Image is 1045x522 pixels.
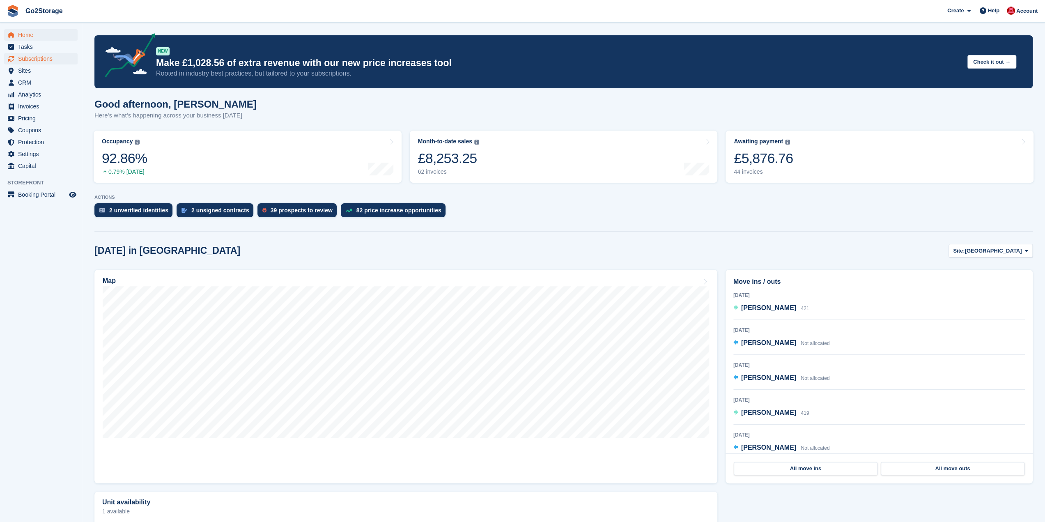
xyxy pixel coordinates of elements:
a: Preview store [68,190,78,200]
img: prospect-51fa495bee0391a8d652442698ab0144808aea92771e9ea1ae160a38d050c398.svg [262,208,266,213]
span: Protection [18,136,67,148]
img: stora-icon-8386f47178a22dfd0bd8f6a31ec36ba5ce8667c1dd55bd0f319d3a0aa187defe.svg [7,5,19,17]
div: Awaiting payment [734,138,783,145]
img: price_increase_opportunities-93ffe204e8149a01c8c9dc8f82e8f89637d9d84a8eef4429ea346261dce0b2c0.svg [346,209,352,212]
a: All move outs [881,462,1024,475]
a: Month-to-date sales £8,253.25 62 invoices [410,131,718,183]
span: [PERSON_NAME] [741,374,796,381]
img: contract_signature_icon-13c848040528278c33f63329250d36e43548de30e8caae1d1a13099fd9432cc5.svg [181,208,187,213]
a: Awaiting payment £5,876.76 44 invoices [726,131,1034,183]
button: Site: [GEOGRAPHIC_DATA] [949,244,1033,258]
span: Not allocated [801,375,829,381]
div: 2 unverified identities [109,207,168,214]
div: £8,253.25 [418,150,479,167]
a: menu [4,136,78,148]
img: verify_identity-adf6edd0f0f0b5bbfe63781bf79b02c33cf7c696d77639b501bdc392416b5a36.svg [99,208,105,213]
a: 82 price increase opportunities [341,203,450,221]
span: [PERSON_NAME] [741,444,796,451]
span: Invoices [18,101,67,112]
p: Make £1,028.56 of extra revenue with our new price increases tool [156,57,961,69]
a: [PERSON_NAME] Not allocated [733,443,830,453]
a: menu [4,101,78,112]
p: ACTIONS [94,195,1033,200]
div: Month-to-date sales [418,138,472,145]
span: Analytics [18,89,67,100]
img: price-adjustments-announcement-icon-8257ccfd72463d97f412b2fc003d46551f7dbcb40ab6d574587a9cd5c0d94... [98,33,156,80]
a: Map [94,270,717,483]
span: [PERSON_NAME] [741,409,796,416]
a: menu [4,65,78,76]
span: Settings [18,148,67,160]
a: 39 prospects to review [257,203,341,221]
a: menu [4,41,78,53]
span: [PERSON_NAME] [741,339,796,346]
a: Go2Storage [22,4,66,18]
a: 2 unsigned contracts [177,203,257,221]
span: Create [947,7,964,15]
a: [PERSON_NAME] 419 [733,408,809,419]
span: Storefront [7,179,82,187]
a: Occupancy 92.86% 0.79% [DATE] [94,131,402,183]
a: 2 unverified identities [94,203,177,221]
button: Check it out → [967,55,1016,69]
a: menu [4,189,78,200]
a: [PERSON_NAME] Not allocated [733,338,830,349]
div: [DATE] [733,431,1025,439]
div: 0.79% [DATE] [102,168,147,175]
a: menu [4,77,78,88]
a: All move ins [734,462,877,475]
div: 2 unsigned contracts [191,207,249,214]
span: Not allocated [801,340,829,346]
a: menu [4,124,78,136]
a: menu [4,148,78,160]
div: 44 invoices [734,168,793,175]
div: [DATE] [733,361,1025,369]
div: [DATE] [733,396,1025,404]
h2: [DATE] in [GEOGRAPHIC_DATA] [94,245,240,256]
div: Occupancy [102,138,133,145]
span: Pricing [18,113,67,124]
img: icon-info-grey-7440780725fd019a000dd9b08b2336e03edf1995a4989e88bcd33f0948082b44.svg [785,140,790,145]
a: menu [4,29,78,41]
span: [PERSON_NAME] [741,304,796,311]
span: Capital [18,160,67,172]
span: Site: [953,247,965,255]
span: CRM [18,77,67,88]
p: Rooted in industry best practices, but tailored to your subscriptions. [156,69,961,78]
div: [DATE] [733,327,1025,334]
div: £5,876.76 [734,150,793,167]
div: 82 price increase opportunities [356,207,441,214]
p: 1 available [102,508,710,514]
div: NEW [156,47,170,55]
span: 421 [801,306,809,311]
a: menu [4,113,78,124]
h2: Unit availability [102,499,150,506]
img: James Pearson [1007,7,1015,15]
a: [PERSON_NAME] 421 [733,303,809,314]
div: 39 prospects to review [271,207,333,214]
span: Sites [18,65,67,76]
div: 62 invoices [418,168,479,175]
div: 92.86% [102,150,147,167]
p: Here's what's happening across your business [DATE] [94,111,257,120]
a: menu [4,160,78,172]
span: Help [988,7,999,15]
h2: Map [103,277,116,285]
span: Account [1016,7,1038,15]
div: [DATE] [733,292,1025,299]
a: [PERSON_NAME] Not allocated [733,373,830,384]
span: Not allocated [801,445,829,451]
a: menu [4,53,78,64]
a: menu [4,89,78,100]
img: icon-info-grey-7440780725fd019a000dd9b08b2336e03edf1995a4989e88bcd33f0948082b44.svg [474,140,479,145]
span: Coupons [18,124,67,136]
span: [GEOGRAPHIC_DATA] [965,247,1022,255]
span: Tasks [18,41,67,53]
h1: Good afternoon, [PERSON_NAME] [94,99,257,110]
img: icon-info-grey-7440780725fd019a000dd9b08b2336e03edf1995a4989e88bcd33f0948082b44.svg [135,140,140,145]
span: Booking Portal [18,189,67,200]
span: Subscriptions [18,53,67,64]
span: Home [18,29,67,41]
h2: Move ins / outs [733,277,1025,287]
span: 419 [801,410,809,416]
